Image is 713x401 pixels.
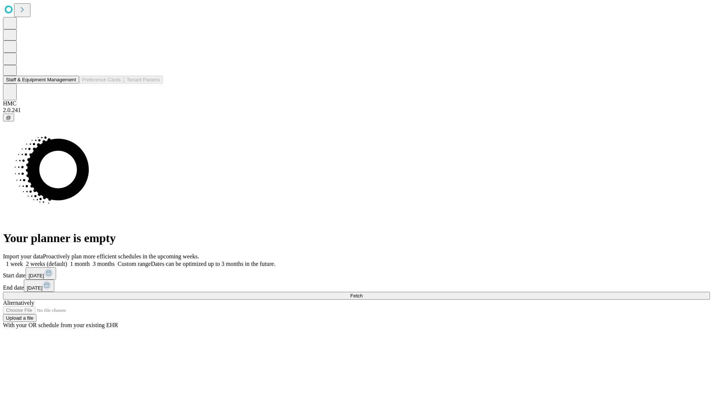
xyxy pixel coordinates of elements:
span: Custom range [118,261,151,267]
span: 2 weeks (default) [26,261,67,267]
span: 1 month [70,261,90,267]
button: Staff & Equipment Management [3,76,79,84]
div: HMC [3,100,710,107]
span: 3 months [93,261,115,267]
h1: Your planner is empty [3,231,710,245]
span: 1 week [6,261,23,267]
button: Preference Cards [79,76,124,84]
span: Proactively plan more efficient schedules in the upcoming weeks. [43,253,199,260]
div: Start date [3,267,710,280]
span: Dates can be optimized up to 3 months in the future. [151,261,275,267]
span: @ [6,115,11,120]
span: [DATE] [29,273,44,278]
button: Upload a file [3,314,36,322]
span: Fetch [350,293,362,299]
button: Fetch [3,292,710,300]
div: 2.0.241 [3,107,710,114]
span: Import your data [3,253,43,260]
button: @ [3,114,14,121]
button: [DATE] [24,280,54,292]
button: Tenant Params [124,76,163,84]
span: [DATE] [27,285,42,291]
span: Alternatively [3,300,34,306]
button: [DATE] [26,267,56,280]
span: With your OR schedule from your existing EHR [3,322,118,328]
div: End date [3,280,710,292]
